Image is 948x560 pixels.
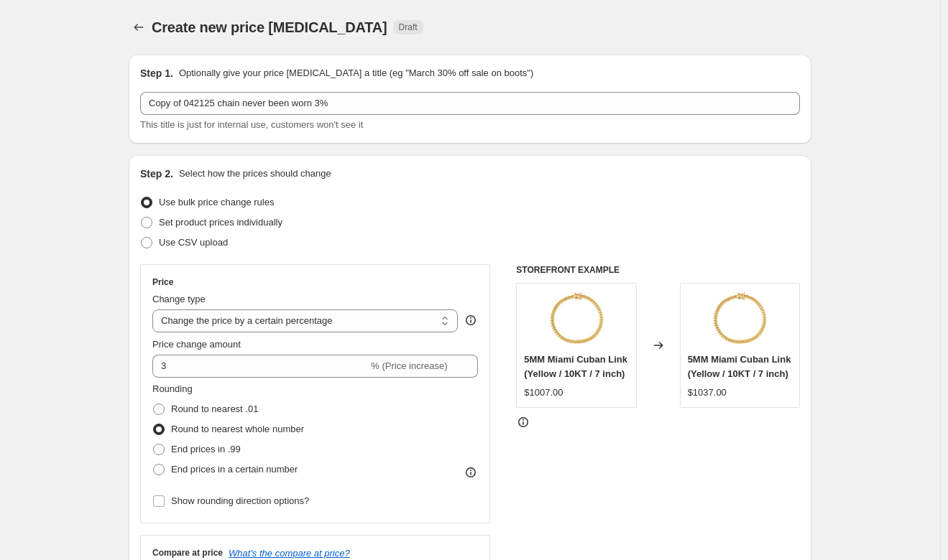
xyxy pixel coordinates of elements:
h2: Step 1. [140,66,173,80]
p: Optionally give your price [MEDICAL_DATA] a title (eg "March 30% off sale on boots") [179,66,533,80]
span: Rounding [152,383,193,394]
span: End prices in .99 [171,444,241,454]
img: MIAMI5MM_c611d693-d752-4eaf-8cdc-58993760fee7_80x.jpg [548,291,605,348]
h6: STOREFRONT EXAMPLE [516,264,800,276]
span: 5MM Miami Cuban Link (Yellow / 10KT / 7 inch) [688,354,791,379]
span: % (Price increase) [371,360,447,371]
button: Price change jobs [129,17,149,37]
span: End prices in a certain number [171,464,298,475]
div: $1007.00 [524,386,563,400]
input: 30% off holiday sale [140,92,800,115]
img: MIAMI5MM_c611d693-d752-4eaf-8cdc-58993760fee7_80x.jpg [711,291,768,348]
input: -15 [152,355,368,378]
h3: Price [152,276,173,288]
span: Draft [399,22,418,33]
span: Change type [152,294,206,304]
div: help [464,313,478,327]
span: Price change amount [152,339,241,350]
span: Use bulk price change rules [159,197,274,207]
span: Create new price [MEDICAL_DATA] [152,19,387,35]
span: Round to nearest whole number [171,424,304,434]
span: This title is just for internal use, customers won't see it [140,119,363,130]
span: Round to nearest .01 [171,403,258,414]
button: What's the compare at price? [229,548,350,559]
p: Select how the prices should change [179,167,331,181]
span: Show rounding direction options? [171,495,309,506]
span: Set product prices individually [159,217,282,228]
span: 5MM Miami Cuban Link (Yellow / 10KT / 7 inch) [524,354,627,379]
div: $1037.00 [688,386,727,400]
h2: Step 2. [140,167,173,181]
span: Use CSV upload [159,237,228,248]
h3: Compare at price [152,547,223,559]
